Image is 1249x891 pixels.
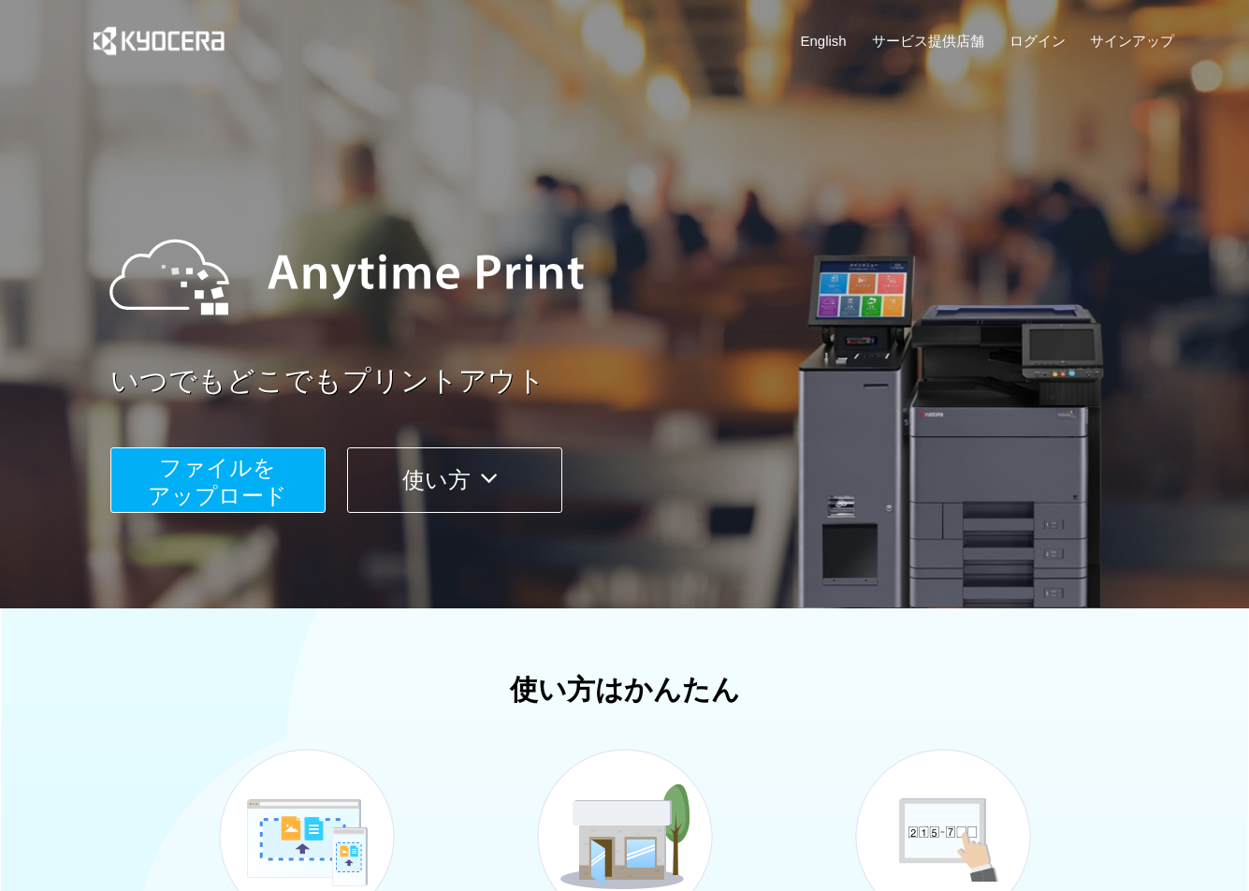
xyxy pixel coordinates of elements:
a: いつでもどこでもプリントアウト [110,361,1186,402]
a: サインアップ [1090,31,1174,51]
a: English [801,31,847,51]
span: ファイルを ​​アップロード [148,455,287,508]
button: 使い方 [347,447,562,513]
a: ログイン [1009,31,1066,51]
a: サービス提供店舗 [872,31,984,51]
button: ファイルを​​アップロード [110,447,326,513]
